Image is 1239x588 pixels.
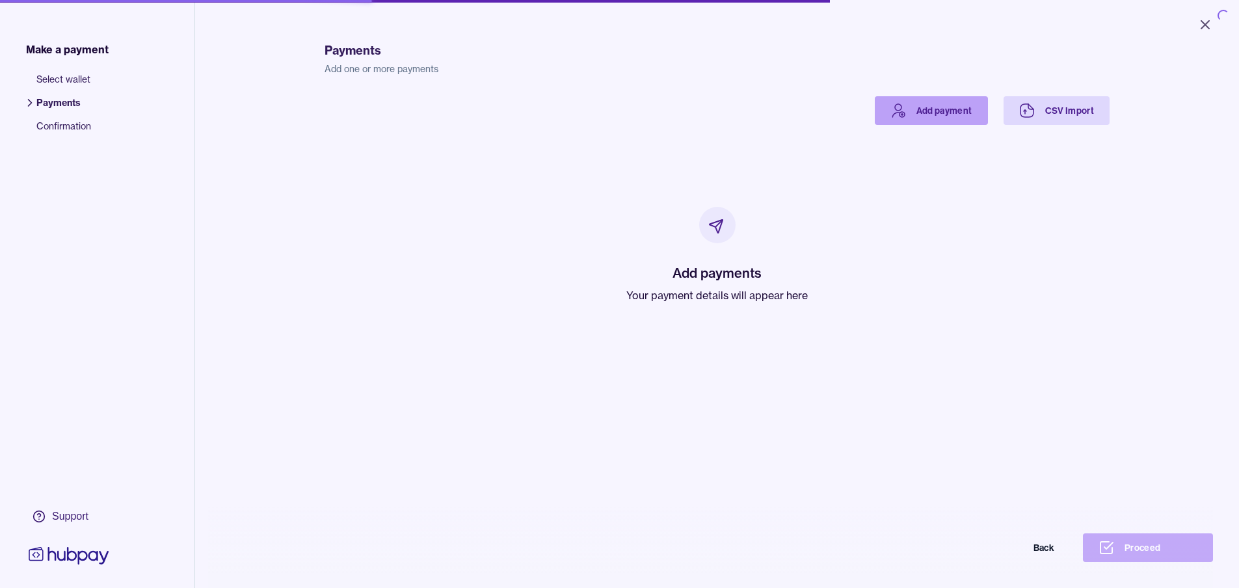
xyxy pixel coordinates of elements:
button: Close [1182,10,1229,39]
span: Make a payment [26,42,109,57]
h1: Payments [325,42,1110,60]
a: Add payment [875,96,988,125]
p: Your payment details will appear here [626,287,808,303]
a: Support [26,503,112,530]
button: Back [940,533,1070,562]
p: Add one or more payments [325,62,1110,75]
div: Support [52,509,88,524]
span: Payments [36,96,91,120]
span: Confirmation [36,120,91,143]
a: CSV Import [1004,96,1110,125]
h2: Add payments [626,264,808,282]
span: Select wallet [36,73,91,96]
